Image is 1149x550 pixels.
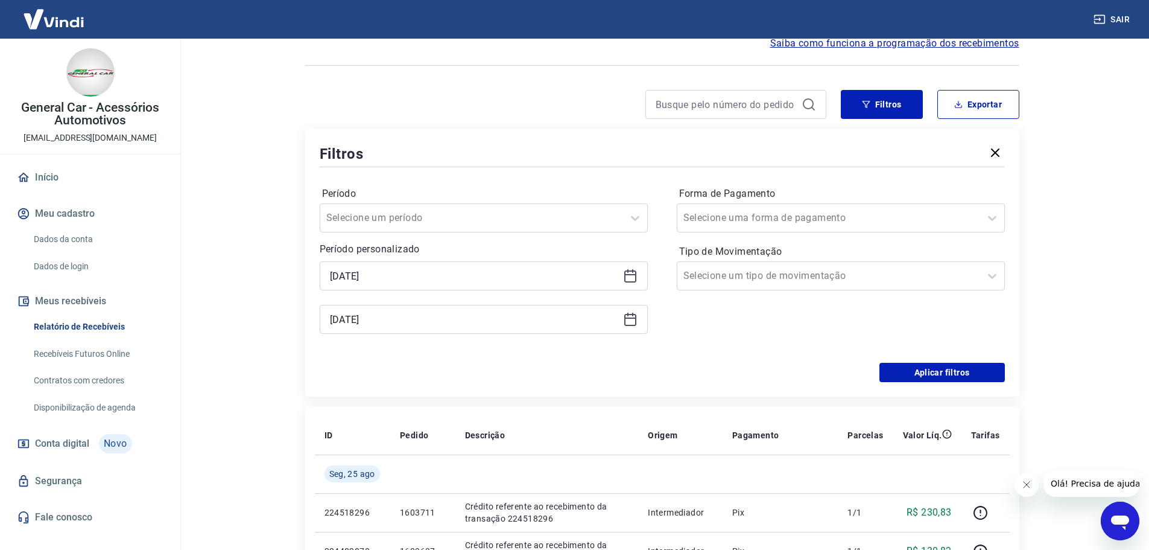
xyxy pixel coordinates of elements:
[841,90,923,119] button: Filtros
[1043,470,1139,497] iframe: Mensagem da empresa
[679,245,1002,259] label: Tipo de Movimentação
[29,254,166,279] a: Dados de login
[322,187,645,201] label: Período
[29,227,166,252] a: Dados da conta
[465,500,629,525] p: Crédito referente ao recebimento da transação 224518296
[879,363,1005,382] button: Aplicar filtros
[320,242,648,257] p: Período personalizado
[648,429,677,441] p: Origem
[648,507,712,519] p: Intermediador
[937,90,1019,119] button: Exportar
[330,267,618,285] input: Data inicial
[770,36,1019,51] a: Saiba como funciona a programação dos recebimentos
[29,315,166,339] a: Relatório de Recebíveis
[24,132,157,144] p: [EMAIL_ADDRESS][DOMAIN_NAME]
[465,429,505,441] p: Descrição
[1101,502,1139,540] iframe: Botão para abrir a janela de mensagens
[732,429,779,441] p: Pagamento
[324,507,381,519] p: 224518296
[971,429,1000,441] p: Tarifas
[656,95,797,114] input: Busque pelo número do pedido
[29,342,166,366] a: Recebíveis Futuros Online
[14,200,166,227] button: Meu cadastro
[847,507,883,519] p: 1/1
[14,504,166,531] a: Fale conosco
[400,429,428,441] p: Pedido
[330,310,618,328] input: Data final
[29,395,166,420] a: Disponibilização de agenda
[400,507,446,519] p: 1603711
[14,288,166,315] button: Meus recebíveis
[732,507,829,519] p: Pix
[14,468,166,494] a: Segurança
[329,468,375,480] span: Seg, 25 ago
[35,435,89,452] span: Conta digital
[324,429,333,441] p: ID
[14,1,93,37] img: Vindi
[1091,8,1135,31] button: Sair
[99,434,132,453] span: Novo
[679,187,1002,201] label: Forma de Pagamento
[10,101,171,127] p: General Car - Acessórios Automotivos
[320,144,364,164] h5: Filtros
[14,429,166,458] a: Conta digitalNovo
[907,505,952,520] p: R$ 230,83
[847,429,883,441] p: Parcelas
[29,368,166,393] a: Contratos com credores
[14,164,166,191] a: Início
[903,429,942,441] p: Valor Líq.
[1014,473,1039,497] iframe: Fechar mensagem
[7,8,101,18] span: Olá! Precisa de ajuda?
[66,48,115,97] img: 06814b48-87af-4c93-9090-610e3dfbc8c7.jpeg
